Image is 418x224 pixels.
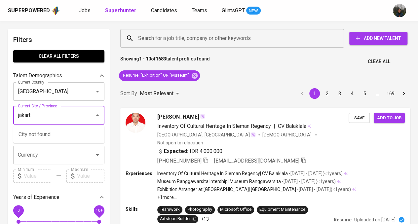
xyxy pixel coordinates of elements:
[368,57,390,66] span: Clear All
[188,206,212,213] div: Photography
[296,186,351,193] p: • [DATE] - [DATE] ( <1 years )
[140,90,173,97] p: Most Relevant
[13,72,62,80] p: Talent Demographics
[296,88,410,99] nav: pagination navigation
[151,7,178,15] a: Candidates
[157,147,222,155] div: IDR 4.000.000
[19,52,99,60] span: Clear All filters
[13,132,104,146] div: Expected Salary
[13,50,104,62] button: Clear All filters
[246,8,261,14] span: NEW
[334,216,352,223] p: Resume
[77,169,104,183] input: Value
[200,114,205,119] img: magic_wand.svg
[93,150,102,160] button: Open
[201,216,209,222] p: +13
[352,114,366,122] span: Save
[79,7,91,14] span: Jobs
[309,88,320,99] button: page 1
[8,7,50,15] div: Superpowered
[140,88,181,100] div: Most Relevant
[360,88,370,99] button: Go to page 5
[8,6,60,16] a: Superpoweredapp logo
[399,88,409,99] button: Go to next page
[157,186,296,193] p: Exhibition Arranger at [GEOGRAPHIC_DATA] | [GEOGRAPHIC_DATA]
[105,7,136,14] b: Superhunter
[393,4,406,17] img: glenn@glints.com
[51,6,60,16] img: app logo
[157,131,256,138] div: [GEOGRAPHIC_DATA], [GEOGRAPHIC_DATA]
[157,113,199,121] span: [PERSON_NAME]
[79,7,92,15] a: Jobs
[13,34,104,45] h6: Filters
[156,56,166,61] b: 1683
[13,191,104,204] div: Years of Experience
[354,216,396,223] p: Uploaded on [DATE]
[259,206,305,213] div: Equipment Maintenance
[157,158,202,164] span: [PHONE_NUMBER]
[214,158,299,164] span: [EMAIL_ADDRESS][DOMAIN_NAME]
[151,7,177,14] span: Candidates
[157,178,281,185] p: Museum Ranggawarsita Intership | Museum Ranggawarsita
[119,72,193,79] span: Resume : "Exhibition" OR "Museum"
[262,131,313,138] span: [DEMOGRAPHIC_DATA]
[13,126,104,143] div: City not found
[385,88,397,99] button: Go to page 169
[372,90,383,97] div: …
[281,178,336,185] p: • [DATE] - [DATE] ( <1 years )
[288,170,343,177] p: • [DATE] - [DATE] ( <1 years )
[365,56,393,68] button: Clear All
[355,34,402,43] span: Add New Talent
[139,56,151,61] b: 1 - 10
[250,132,256,137] img: magic_wand.svg
[322,88,332,99] button: Go to page 2
[126,206,157,212] p: Skills
[347,88,358,99] button: Go to page 4
[157,194,356,201] p: +1 more ...
[278,123,306,129] span: CV Balaklala
[157,170,288,177] p: Inventory Of Cultural Heritage In Sleman Regency | CV Balaklala
[24,169,51,183] input: Value
[334,88,345,99] button: Go to page 3
[377,114,401,122] span: Add to job
[157,123,271,129] span: Inventory Of Cultural Heritage In Sleman Regency
[13,193,59,201] p: Years of Experience
[192,7,209,15] a: Teams
[220,206,251,213] div: Microsoft Office
[120,56,210,68] p: Showing of talent profiles found
[374,113,405,123] button: Add to job
[164,147,188,155] b: Expected:
[93,87,102,96] button: Open
[126,170,157,177] p: Experiences
[192,7,207,14] span: Teams
[160,216,196,222] div: Artsteps Builder
[222,7,261,15] a: GlintsGPT NEW
[105,7,138,15] a: Superhunter
[95,208,102,212] span: 10+
[120,90,137,97] p: Sort By
[119,70,200,81] div: Resume: "Exhibition" OR "Museum"
[93,111,102,120] button: Close
[274,122,275,130] span: |
[222,7,245,14] span: GlintsGPT
[126,113,145,133] img: d23ec975509061ae54040796873f8149.jpg
[349,113,370,123] button: Save
[157,139,203,146] p: Not open to relocation
[17,208,19,212] span: 0
[349,32,407,45] button: Add New Talent
[13,69,104,82] div: Talent Demographics
[160,206,180,213] div: Teamwork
